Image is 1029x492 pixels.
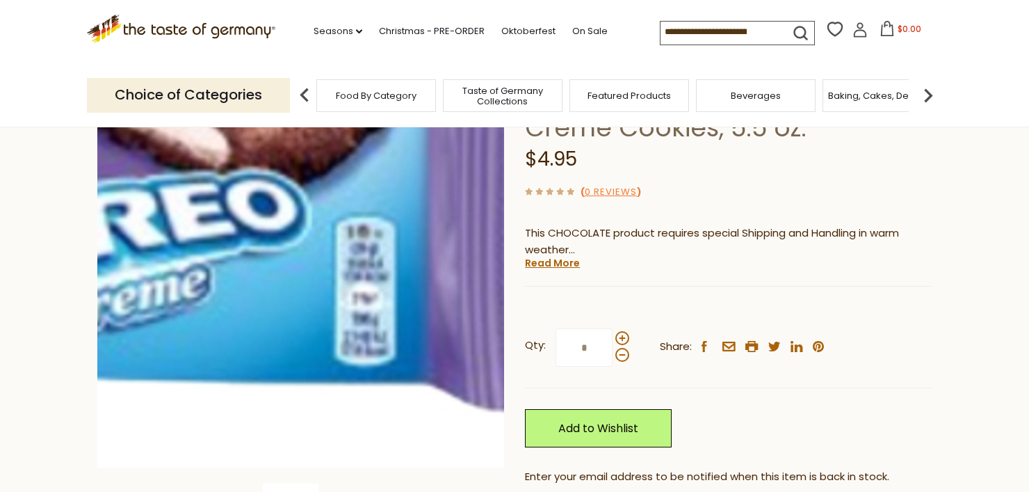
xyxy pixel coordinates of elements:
a: Add to Wishlist [525,409,672,447]
img: next arrow [914,81,942,109]
a: Beverages [731,90,781,101]
a: Taste of Germany Collections [447,86,558,106]
a: Oktoberfest [501,24,556,39]
a: Read More [525,256,580,270]
span: Share: [660,338,692,356]
h1: Milka "Cookie Sensations" Oreo Creme Cookies, 5.5 oz. [525,81,932,143]
img: previous arrow [291,81,318,109]
p: This CHOCOLATE product requires special Shipping and Handling in warm weather [525,225,932,260]
a: Christmas - PRE-ORDER [379,24,485,39]
strong: Qty: [525,337,546,354]
a: Food By Category [336,90,416,101]
span: $4.95 [525,145,577,173]
span: $0.00 [898,23,921,35]
button: $0.00 [870,21,930,42]
input: Qty: [556,328,613,367]
div: Enter your email address to be notified when this item is back in stock. [525,468,932,486]
p: Choice of Categories [87,78,290,112]
a: Seasons [314,24,362,39]
a: Featured Products [588,90,671,101]
a: 0 Reviews [585,185,637,200]
a: On Sale [572,24,608,39]
span: ( ) [581,185,641,198]
a: Baking, Cakes, Desserts [828,90,936,101]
